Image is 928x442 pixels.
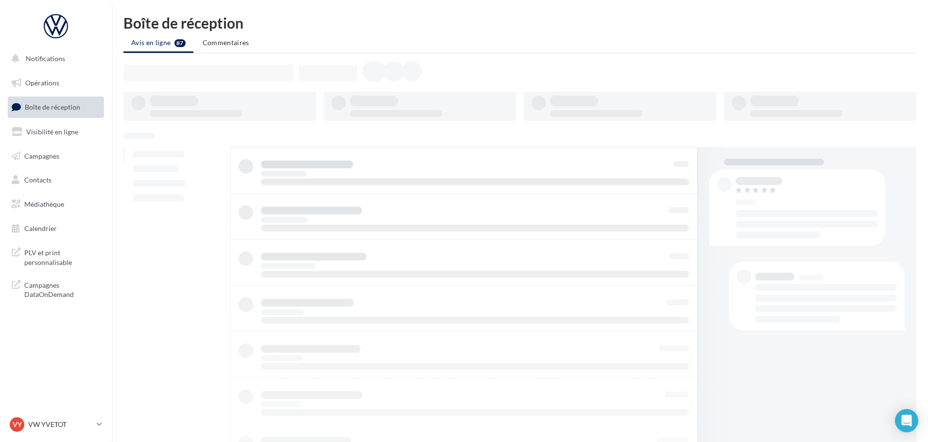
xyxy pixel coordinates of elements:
[26,54,65,63] span: Notifications
[6,146,106,166] a: Campagnes
[6,218,106,239] a: Calendrier
[28,420,93,429] p: VW YVETOT
[24,246,100,267] span: PLV et print personnalisable
[13,420,22,429] span: VY
[203,38,249,47] span: Commentaires
[895,409,918,432] div: Open Intercom Messenger
[6,242,106,271] a: PLV et print personnalisable
[6,49,102,69] button: Notifications
[6,97,106,117] a: Boîte de réception
[24,200,64,208] span: Médiathèque
[24,224,57,232] span: Calendrier
[26,128,78,136] span: Visibilité en ligne
[25,79,59,87] span: Opérations
[24,151,59,160] span: Campagnes
[6,73,106,93] a: Opérations
[6,170,106,190] a: Contacts
[24,176,52,184] span: Contacts
[25,103,80,111] span: Boîte de réception
[6,122,106,142] a: Visibilité en ligne
[6,194,106,214] a: Médiathèque
[24,278,100,299] span: Campagnes DataOnDemand
[6,275,106,303] a: Campagnes DataOnDemand
[8,415,104,434] a: VY VW YVETOT
[123,16,916,30] div: Boîte de réception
